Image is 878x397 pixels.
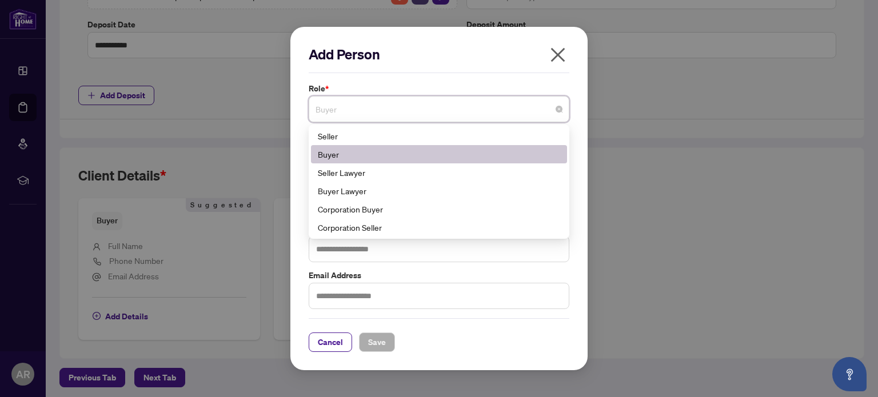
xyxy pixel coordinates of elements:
label: Role [309,82,569,95]
span: close-circle [556,106,562,113]
div: Seller [311,127,567,145]
span: close [549,46,567,64]
div: Seller [318,130,560,142]
div: Buyer Lawyer [311,182,567,200]
div: Corporation Buyer [311,200,567,218]
div: Buyer [311,145,567,163]
button: Save [359,332,395,352]
div: Corporation Seller [311,218,567,236]
span: Buyer [316,98,562,120]
div: Seller Lawyer [311,163,567,182]
span: Cancel [318,333,343,351]
div: Corporation Buyer [318,203,560,215]
label: Email Address [309,269,569,282]
div: Buyer [318,148,560,161]
button: Cancel [309,332,352,352]
div: Seller Lawyer [318,166,560,179]
button: Open asap [832,357,867,391]
h2: Add Person [309,45,569,63]
div: Buyer Lawyer [318,185,560,197]
div: Corporation Seller [318,221,560,234]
